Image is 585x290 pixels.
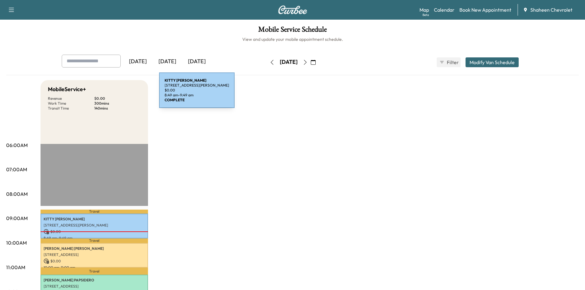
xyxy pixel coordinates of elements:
button: Filter [437,57,461,67]
a: Book New Appointment [459,6,511,14]
p: [PERSON_NAME] [PERSON_NAME] [44,246,145,251]
p: KITTY [PERSON_NAME] [44,217,145,222]
h6: View and update your mobile appointment schedule. [6,36,579,42]
p: Revenue [48,96,94,101]
p: [STREET_ADDRESS] [44,284,145,289]
p: 06:00AM [6,141,28,149]
p: Travel [41,238,148,243]
p: 8:49 am - 9:49 am [44,236,145,241]
button: Modify Van Schedule [466,57,519,67]
div: Beta [423,13,429,17]
p: Transit Time [48,106,94,111]
p: Travel [41,210,148,214]
p: 140 mins [94,106,141,111]
p: 08:00AM [6,190,28,198]
p: 10:00 am - 11:00 am [44,265,145,270]
p: Travel [41,268,148,275]
img: Curbee Logo [278,6,307,14]
div: [DATE] [153,55,182,69]
p: $ 0.00 [44,229,145,234]
div: [DATE] [280,58,298,66]
span: Filter [447,59,458,66]
div: [DATE] [182,55,212,69]
h5: MobileService+ [48,85,86,94]
p: $ 0.00 [44,258,145,264]
p: $ 0.00 [94,96,141,101]
p: 11:00AM [6,264,25,271]
p: 300 mins [94,101,141,106]
p: 09:00AM [6,215,28,222]
p: 10:00AM [6,239,27,246]
p: 07:00AM [6,166,27,173]
span: Shaheen Chevrolet [530,6,572,14]
div: [DATE] [123,55,153,69]
p: [STREET_ADDRESS][PERSON_NAME] [44,223,145,228]
a: MapBeta [419,6,429,14]
p: Work Time [48,101,94,106]
p: [PERSON_NAME] PAPSIDERO [44,278,145,283]
p: [STREET_ADDRESS] [44,252,145,257]
h1: Mobile Service Schedule [6,26,579,36]
a: Calendar [434,6,454,14]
